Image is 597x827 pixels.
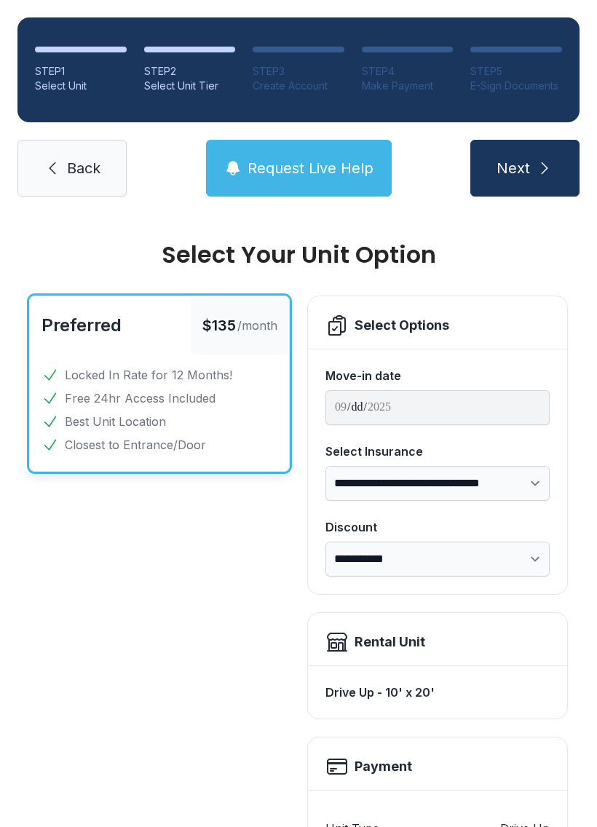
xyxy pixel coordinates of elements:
[65,436,206,454] span: Closest to Entrance/Door
[67,158,100,178] span: Back
[470,64,562,79] div: STEP 5
[325,443,550,460] div: Select Insurance
[144,79,236,93] div: Select Unit Tier
[41,314,122,337] button: Preferred
[355,632,425,652] div: Rental Unit
[41,314,122,336] span: Preferred
[35,79,127,93] div: Select Unit
[325,367,550,384] div: Move-in date
[470,79,562,93] div: E-Sign Documents
[362,64,454,79] div: STEP 4
[325,390,550,425] input: Move-in date
[65,366,232,384] span: Locked In Rate for 12 Months!
[65,413,166,430] span: Best Unit Location
[362,79,454,93] div: Make Payment
[253,79,344,93] div: Create Account
[65,389,216,407] span: Free 24hr Access Included
[35,64,127,79] div: STEP 1
[355,315,449,336] div: Select Options
[325,518,550,536] div: Discount
[325,678,550,707] div: Drive Up - 10' x 20'
[144,64,236,79] div: STEP 2
[253,64,344,79] div: STEP 3
[325,542,550,577] select: Discount
[29,243,568,266] div: Select Your Unit Option
[237,317,277,334] span: /month
[497,158,530,178] span: Next
[355,756,412,777] h2: Payment
[248,158,373,178] span: Request Live Help
[325,466,550,501] select: Select Insurance
[202,315,236,336] span: $135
